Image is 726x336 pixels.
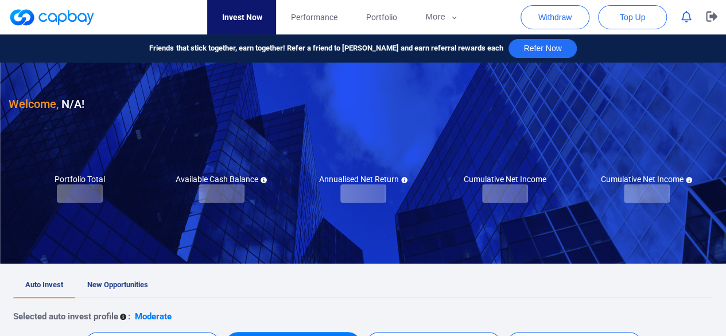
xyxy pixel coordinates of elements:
[176,174,267,184] h5: Available Cash Balance
[128,310,130,323] p: :
[25,280,63,289] span: Auto Invest
[149,43,503,55] span: Friends that stick together, earn together! Refer a friend to [PERSON_NAME] and earn referral rew...
[508,39,576,58] button: Refer Now
[319,174,407,184] h5: Annualised Net Return
[87,280,148,289] span: New Opportunities
[290,11,337,24] span: Performance
[620,11,645,23] span: Top Up
[9,95,84,113] h3: N/A !
[55,174,105,184] h5: Portfolio Total
[366,11,397,24] span: Portfolio
[135,310,172,323] p: Moderate
[601,174,692,184] h5: Cumulative Net Income
[464,174,546,184] h5: Cumulative Net Income
[9,97,59,111] span: Welcome,
[598,5,667,29] button: Top Up
[521,5,589,29] button: Withdraw
[13,310,118,323] p: Selected auto invest profile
